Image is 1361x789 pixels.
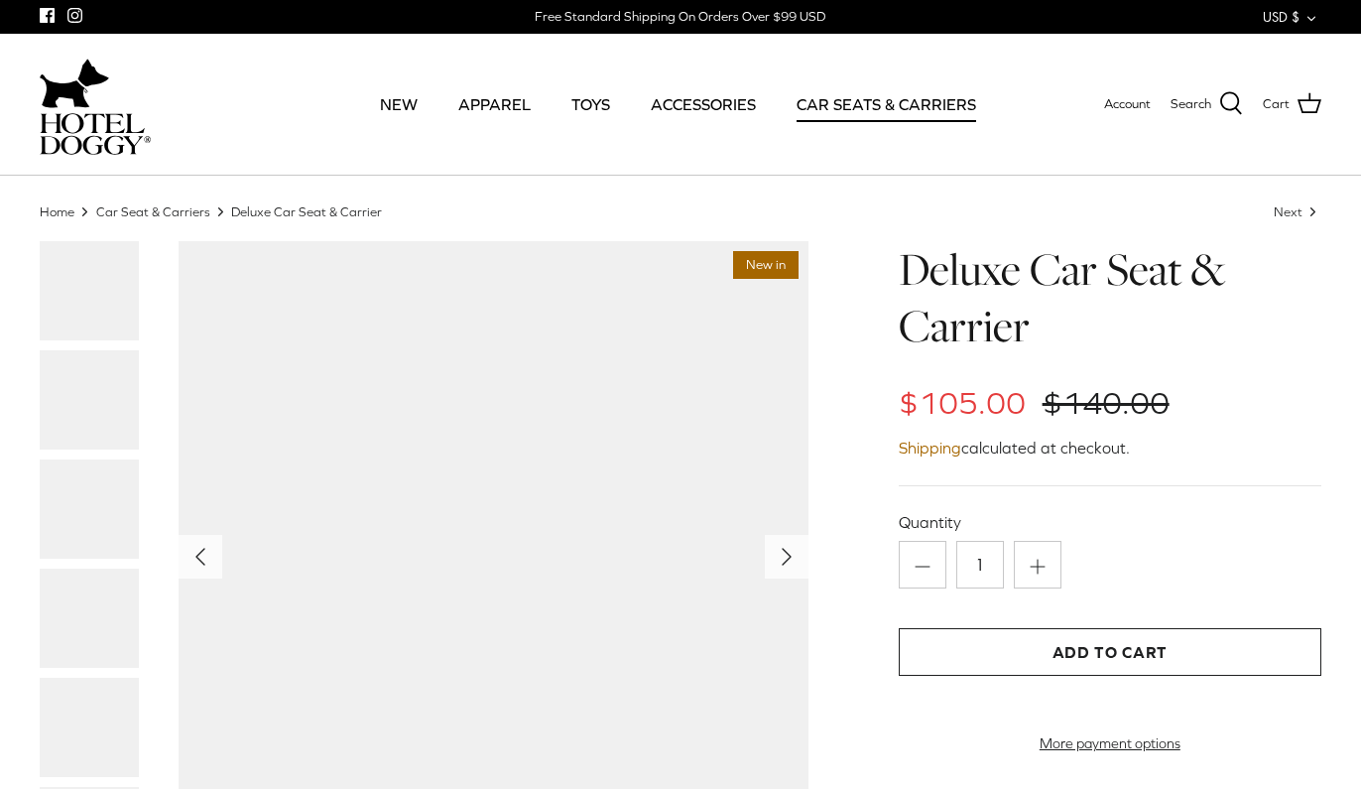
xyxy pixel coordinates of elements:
[535,8,825,26] div: Free Standard Shipping On Orders Over $99 USD
[765,535,808,579] button: Next
[1274,203,1321,218] a: Next
[1104,94,1151,115] a: Account
[899,241,1321,355] h1: Deluxe Car Seat & Carrier
[1263,91,1321,117] a: Cart
[40,203,74,218] a: Home
[40,54,151,155] a: hoteldoggycom
[362,70,435,138] a: NEW
[554,70,628,138] a: TOYS
[956,541,1004,589] input: Quantity
[899,511,1321,533] label: Quantity
[40,54,109,113] img: dog-icon.svg
[633,70,774,138] a: ACCESSORIES
[231,203,382,218] a: Deluxe Car Seat & Carrier
[733,251,799,280] span: New in
[295,70,1060,138] div: Primary navigation
[899,439,961,457] a: Shipping
[96,203,210,218] a: Car Seat & Carriers
[535,2,825,32] a: Free Standard Shipping On Orders Over $99 USD
[1274,203,1302,218] span: Next
[1043,385,1170,421] span: $140.00
[899,385,1026,421] span: $105.00
[40,113,151,155] img: hoteldoggycom
[1263,94,1290,115] span: Cart
[1104,96,1151,111] span: Account
[40,8,55,23] a: Facebook
[179,535,222,579] button: Previous
[67,8,82,23] a: Instagram
[899,628,1321,676] button: Add to Cart
[1171,91,1243,117] a: Search
[440,70,549,138] a: APPAREL
[899,735,1321,752] a: More payment options
[40,202,1321,221] nav: Breadcrumbs
[1171,94,1211,115] span: Search
[779,70,994,138] a: CAR SEATS & CARRIERS
[899,436,1321,461] div: calculated at checkout.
